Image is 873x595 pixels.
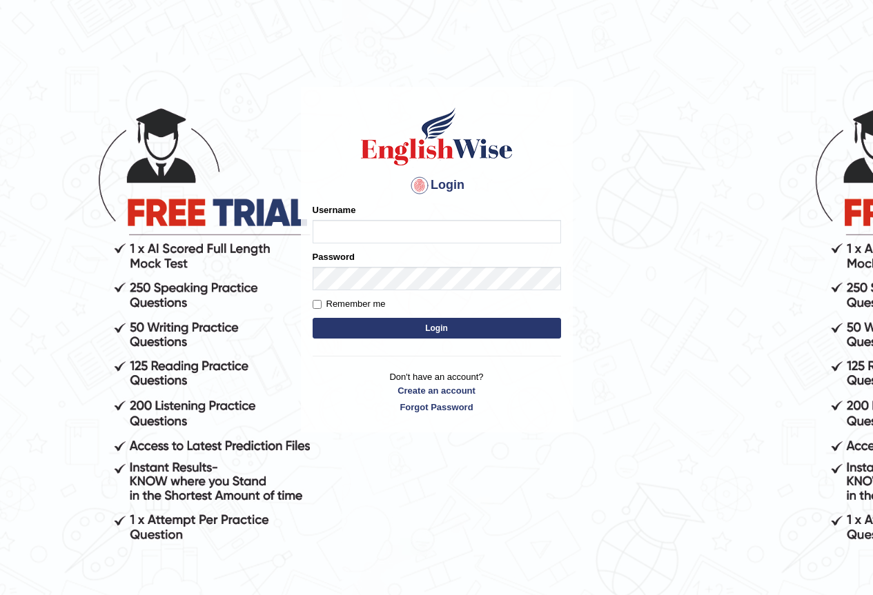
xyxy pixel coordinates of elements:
[313,203,356,216] label: Username
[313,174,561,196] h4: Login
[313,370,561,413] p: Don't have an account?
[313,318,561,339] button: Login
[313,250,355,263] label: Password
[313,300,322,309] input: Remember me
[313,384,561,397] a: Create an account
[358,105,516,168] img: Logo of English Wise sign in for intelligent practice with AI
[313,297,386,311] label: Remember me
[313,401,561,414] a: Forgot Password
